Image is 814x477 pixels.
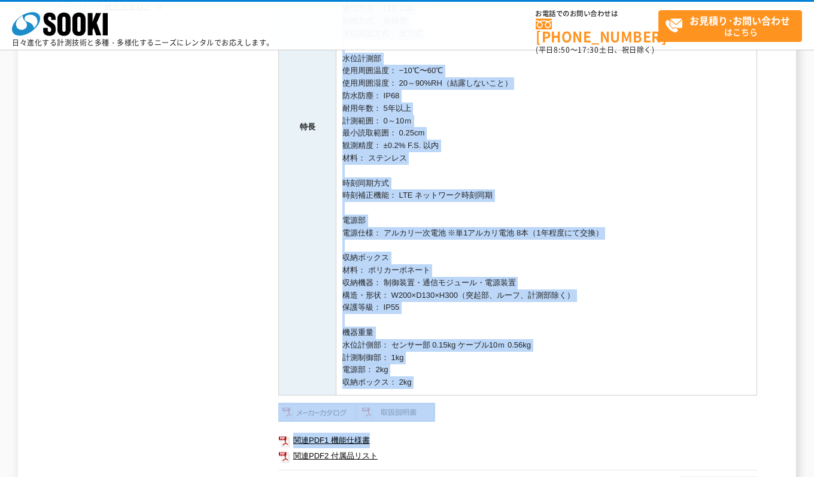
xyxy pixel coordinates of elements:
a: 取扱説明書 [357,410,435,419]
a: 関連PDF2 付属品リスト [278,448,757,464]
strong: お見積り･お問い合わせ [690,13,790,28]
img: 取扱説明書 [357,403,435,422]
span: 8:50 [554,44,570,55]
img: メーカーカタログ [278,403,357,422]
a: [PHONE_NUMBER] [536,19,658,43]
a: お見積り･お問い合わせはこちら [658,10,802,42]
span: 17:30 [578,44,599,55]
a: メーカーカタログ [278,410,357,419]
span: (平日 ～ 土日、祝日除く) [536,44,654,55]
a: 関連PDF1 機能仕様書 [278,433,757,448]
span: はこちら [665,11,801,41]
span: お電話でのお問い合わせは [536,10,658,17]
p: 日々進化する計測技術と多種・多様化するニーズにレンタルでお応えします。 [12,39,274,46]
